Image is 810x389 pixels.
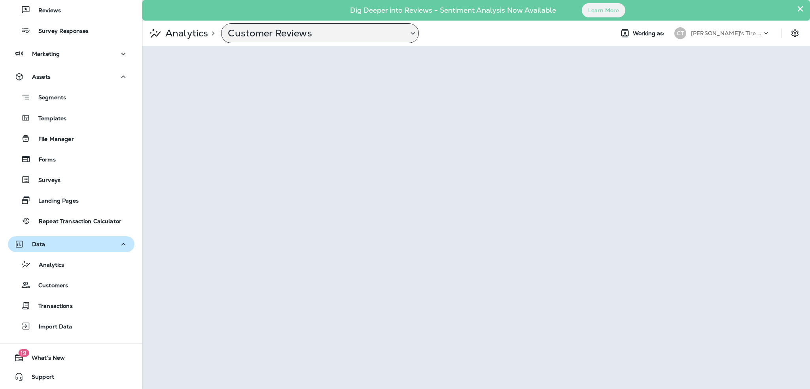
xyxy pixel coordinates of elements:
p: Surveys [30,177,61,184]
button: Close [797,2,804,15]
p: Assets [32,74,51,80]
p: Analytics [162,27,208,39]
button: File Manager [8,130,134,147]
button: Forms [8,151,134,167]
p: Forms [31,156,56,164]
p: Analytics [31,262,64,269]
button: Learn More [582,3,625,17]
p: [PERSON_NAME]'s Tire & Auto [691,30,762,36]
p: Data [32,241,45,247]
button: Data [8,236,134,252]
p: Repeat Transaction Calculator [31,218,121,226]
p: File Manager [30,136,74,143]
button: Assets [8,69,134,85]
p: Survey Responses [30,28,89,35]
button: Marketing [8,46,134,62]
button: Survey Responses [8,22,134,39]
span: Support [24,374,54,383]
p: Segments [30,94,66,102]
p: Customers [30,282,68,290]
p: Dig Deeper into Reviews - Sentiment Analysis Now Available [327,9,579,11]
p: Templates [30,115,66,123]
button: Reviews [8,2,134,18]
span: 19 [18,349,29,357]
button: Transactions [8,297,134,314]
button: Support [8,369,134,385]
button: Repeat Transaction Calculator [8,213,134,229]
button: Landing Pages [8,192,134,209]
p: Reviews [30,7,61,15]
button: Customers [8,277,134,293]
span: What's New [24,355,65,364]
p: Customer Reviews [228,27,402,39]
button: Segments [8,89,134,106]
p: Landing Pages [30,197,79,205]
p: > [208,30,215,36]
p: Transactions [30,303,73,310]
div: CT [674,27,686,39]
button: 19What's New [8,350,134,366]
button: Settings [788,26,802,40]
button: Surveys [8,171,134,188]
p: Marketing [32,51,60,57]
span: Working as: [633,30,666,37]
button: Templates [8,110,134,126]
p: Import Data [31,323,72,331]
button: Import Data [8,318,134,334]
button: Analytics [8,256,134,273]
